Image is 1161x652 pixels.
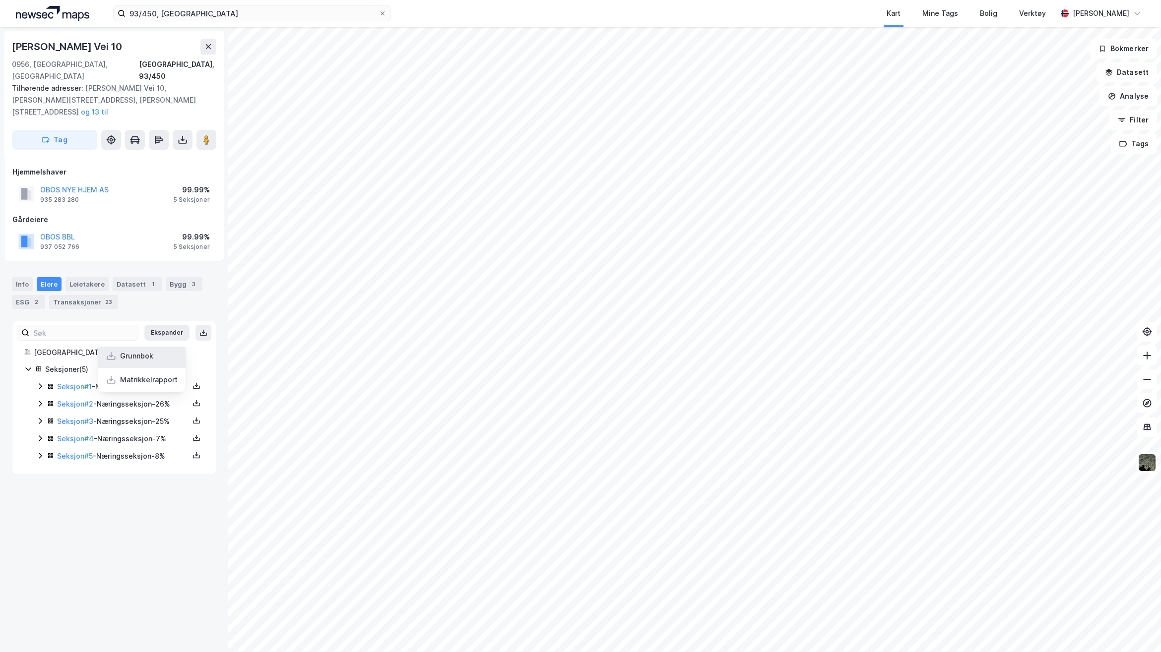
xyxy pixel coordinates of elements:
[1111,604,1161,652] div: Kontrollprogram for chat
[103,297,114,307] div: 23
[12,39,124,55] div: [PERSON_NAME] Vei 10
[120,374,178,386] div: Matrikkelrapport
[887,7,901,19] div: Kart
[12,166,216,178] div: Hjemmelshaver
[173,184,210,196] div: 99.99%
[12,59,139,82] div: 0956, [GEOGRAPHIC_DATA], [GEOGRAPHIC_DATA]
[29,325,138,340] input: Søk
[40,243,79,251] div: 937 052 766
[922,7,958,19] div: Mine Tags
[57,434,94,443] a: Seksjon#4
[1111,604,1161,652] iframe: Chat Widget
[113,277,162,291] div: Datasett
[12,277,33,291] div: Info
[980,7,997,19] div: Bolig
[57,417,93,425] a: Seksjon#3
[1099,86,1157,106] button: Analyse
[57,450,189,462] div: - Næringsseksjon - 8%
[12,82,208,118] div: [PERSON_NAME] Vei 10, [PERSON_NAME][STREET_ADDRESS], [PERSON_NAME][STREET_ADDRESS]
[65,277,109,291] div: Leietakere
[31,297,41,307] div: 2
[1019,7,1046,19] div: Verktøy
[12,214,216,226] div: Gårdeiere
[37,277,62,291] div: Eiere
[16,6,89,21] img: logo.a4113a55bc3d86da70a041830d287a7e.svg
[126,6,379,21] input: Søk på adresse, matrikkel, gårdeiere, leietakere eller personer
[1138,453,1157,472] img: 9k=
[57,398,189,410] div: - Næringsseksjon - 26%
[57,433,189,445] div: - Næringsseksjon - 7%
[49,295,118,309] div: Transaksjoner
[57,400,93,408] a: Seksjon#2
[1111,134,1157,154] button: Tags
[1090,39,1157,59] button: Bokmerker
[1109,110,1157,130] button: Filter
[173,243,210,251] div: 5 Seksjoner
[57,382,92,391] a: Seksjon#1
[40,196,79,204] div: 935 283 280
[12,130,97,150] button: Tag
[1073,7,1129,19] div: [PERSON_NAME]
[173,231,210,243] div: 99.99%
[120,350,153,362] div: Grunnbok
[1096,62,1157,82] button: Datasett
[166,277,202,291] div: Bygg
[57,415,189,427] div: - Næringsseksjon - 25%
[12,84,85,92] span: Tilhørende adresser:
[34,347,204,358] div: [GEOGRAPHIC_DATA], 93/450
[45,363,204,375] div: Seksjoner ( 5 )
[12,295,45,309] div: ESG
[57,452,93,460] a: Seksjon#5
[57,381,189,393] div: - Næringsseksjon - 35%
[148,279,158,289] div: 1
[173,196,210,204] div: 5 Seksjoner
[144,325,190,341] button: Ekspander
[139,59,216,82] div: [GEOGRAPHIC_DATA], 93/450
[189,279,198,289] div: 3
